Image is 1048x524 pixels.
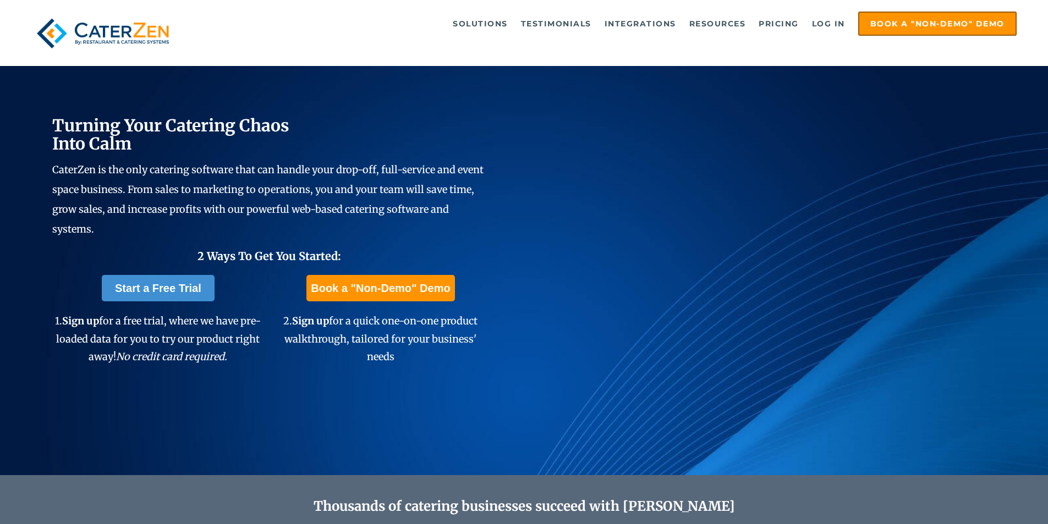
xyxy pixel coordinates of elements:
span: 1. for a free trial, where we have pre-loaded data for you to try our product right away! [55,315,261,363]
a: Start a Free Trial [102,275,215,301]
span: 2 Ways To Get You Started: [197,249,341,263]
div: Navigation Menu [200,12,1017,36]
a: Integrations [599,13,682,35]
span: Sign up [62,315,99,327]
a: Book a "Non-Demo" Demo [858,12,1017,36]
a: Book a "Non-Demo" Demo [306,275,454,301]
em: No credit card required. [116,350,227,363]
span: Sign up [292,315,329,327]
a: Solutions [447,13,513,35]
h2: Thousands of catering businesses succeed with [PERSON_NAME] [105,499,943,515]
span: CaterZen is the only catering software that can handle your drop-off, full-service and event spac... [52,163,484,235]
a: Pricing [753,13,804,35]
span: 2. for a quick one-on-one product walkthrough, tailored for your business' needs [283,315,478,363]
iframe: Help widget launcher [950,481,1036,512]
a: Log in [806,13,851,35]
a: Resources [684,13,751,35]
span: Turning Your Catering Chaos Into Calm [52,115,289,154]
a: Testimonials [515,13,597,35]
img: caterzen [31,12,174,55]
